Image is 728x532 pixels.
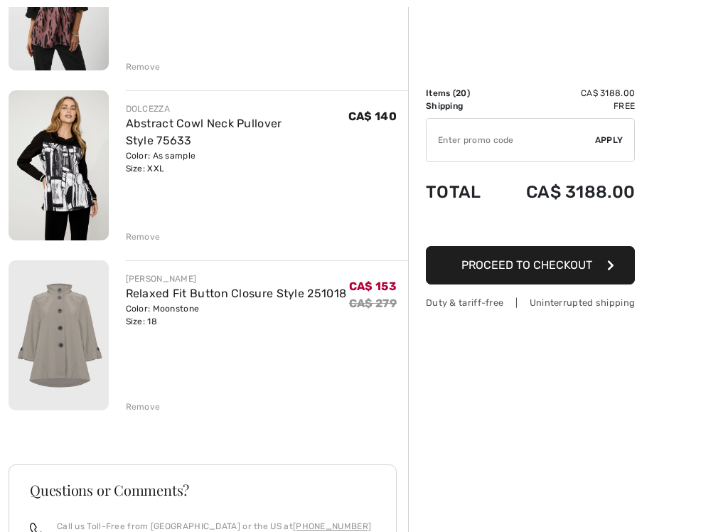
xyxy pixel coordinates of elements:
[496,87,636,100] td: CA$ 3188.00
[126,102,348,115] div: DOLCEZZA
[126,60,161,73] div: Remove
[456,88,467,98] span: 20
[126,149,348,175] div: Color: As sample Size: XXL
[126,287,347,300] a: Relaxed Fit Button Closure Style 251018
[293,521,371,531] a: [PHONE_NUMBER]
[496,100,636,112] td: Free
[426,296,635,309] div: Duty & tariff-free | Uninterrupted shipping
[461,258,592,272] span: Proceed to Checkout
[9,90,109,240] img: Abstract Cowl Neck Pullover Style 75633
[496,168,636,216] td: CA$ 3188.00
[126,117,282,147] a: Abstract Cowl Neck Pullover Style 75633
[349,297,397,310] s: CA$ 279
[349,280,397,293] span: CA$ 153
[126,272,347,285] div: [PERSON_NAME]
[348,110,397,123] span: CA$ 140
[126,302,347,328] div: Color: Moonstone Size: 18
[126,230,161,243] div: Remove
[30,483,375,497] h3: Questions or Comments?
[427,119,595,161] input: Promo code
[595,134,623,147] span: Apply
[126,400,161,413] div: Remove
[426,87,496,100] td: Items ( )
[426,168,496,216] td: Total
[426,100,496,112] td: Shipping
[426,216,635,241] iframe: PayPal-paypal
[426,246,635,284] button: Proceed to Checkout
[9,260,109,410] img: Relaxed Fit Button Closure Style 251018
